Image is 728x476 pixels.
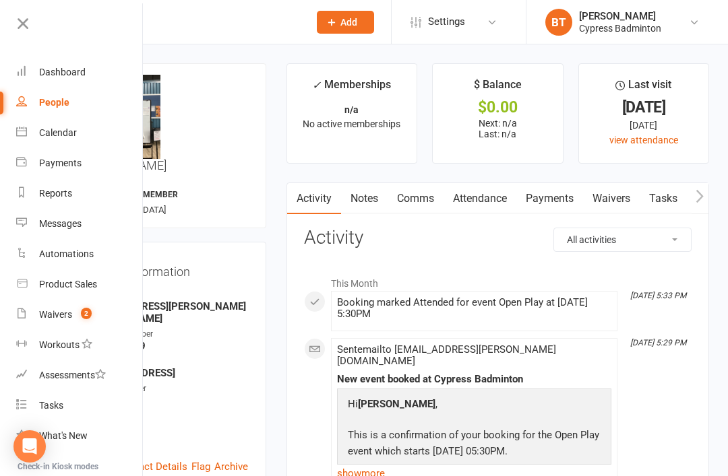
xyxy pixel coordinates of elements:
span: Add [340,17,357,28]
div: Reports [39,188,72,199]
div: Waivers [39,309,72,320]
a: Tasks [16,390,144,421]
span: Settings [428,7,465,37]
a: Archive [214,458,248,475]
strong: [STREET_ADDRESS] [85,367,248,379]
a: Tasks [640,183,687,214]
span: 2 [81,308,92,319]
a: Payments [16,148,144,178]
strong: [PERSON_NAME] [358,398,435,410]
div: Member Number [85,382,248,395]
input: Search... [80,13,299,32]
div: [PERSON_NAME] [579,10,661,22]
div: $0.00 [445,100,550,114]
a: Waivers 2 [16,300,144,330]
div: Date of Birth [85,409,248,422]
button: Add [317,11,374,34]
div: Assessments [39,370,106,380]
strong: [EMAIL_ADDRESS][PERSON_NAME][DOMAIN_NAME] [85,300,248,325]
div: New event booked at Cypress Badminton [337,374,611,385]
h3: [PERSON_NAME] [76,75,255,172]
a: Calendar [16,118,144,148]
a: People [16,88,144,118]
div: Last visit [615,76,671,100]
div: Payments [39,158,82,168]
div: Messages [39,218,82,229]
i: ✓ [312,79,321,92]
a: Dashboard [16,57,144,88]
p: This is a confirmation of your booking for the Open Play event which starts [DATE] 05:30PM. [344,427,604,463]
a: Waivers [583,183,640,214]
p: Hi , [344,396,604,415]
a: What's New [16,421,144,451]
h3: Contact information [83,260,248,279]
a: Payments [516,183,583,214]
a: Attendance [444,183,516,214]
div: $ Balance [474,76,522,100]
div: Tasks [39,400,63,411]
h3: Activity [304,228,692,248]
div: Memberships [312,76,391,101]
a: Notes [341,183,388,214]
strong: - [85,394,248,406]
div: Booking marked Attended for event Open Play at [DATE] 5:30PM [337,297,611,320]
div: Cellphone Number [85,328,248,341]
a: Product Sales [16,269,144,300]
a: Messages [16,209,144,239]
strong: n/a [344,104,359,115]
p: Next: n/a Last: n/a [445,118,550,139]
a: Activity [287,183,341,214]
i: [DATE] 5:33 PM [630,291,686,300]
div: Address [85,355,248,368]
div: [DATE] [591,118,696,133]
a: Assessments [16,360,144,390]
strong: [DATE] [85,421,248,433]
span: No active memberships [303,118,400,129]
li: This Month [304,269,692,291]
a: Comms [388,183,444,214]
div: Cypress Badminton [579,22,661,34]
div: [DATE] [591,100,696,114]
div: Automations [39,248,94,259]
a: Workouts [16,330,144,360]
div: Email [85,289,248,302]
a: Flag [191,458,210,475]
div: Workouts [39,339,80,350]
a: Automations [16,239,144,269]
div: Product Sales [39,279,97,290]
div: What's New [39,430,88,441]
strong: 6127034549 [85,340,248,352]
a: Reports [16,178,144,209]
div: Calendar [39,127,77,138]
div: Location [85,436,248,449]
a: view attendance [609,135,678,145]
span: Sent email to [EMAIL_ADDRESS][PERSON_NAME][DOMAIN_NAME] [337,343,556,367]
i: [DATE] 5:29 PM [630,338,686,347]
div: Dashboard [39,67,86,77]
div: Open Intercom Messenger [13,430,46,463]
div: BT [545,9,572,36]
div: People [39,97,69,108]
